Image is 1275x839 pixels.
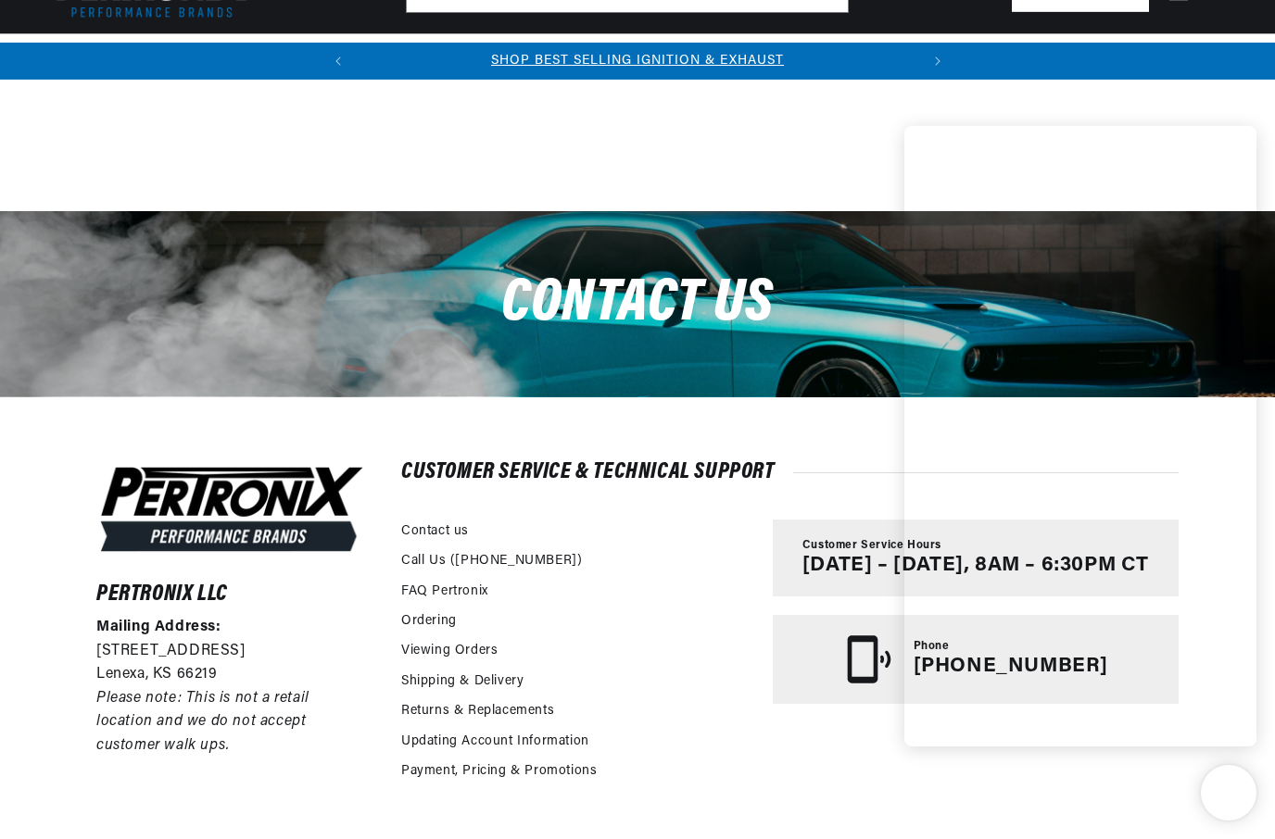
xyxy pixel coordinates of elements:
summary: Motorcycle [956,34,1053,78]
h2: Customer Service & Technical Support [401,463,1179,482]
a: Contact us [401,521,469,542]
p: [DATE] – [DATE], 8AM – 6:30PM CT [802,554,1149,578]
a: Returns & Replacements [401,701,554,721]
strong: Mailing Address: [96,620,221,634]
summary: Engine Swaps [585,34,690,78]
a: Phone [PHONE_NUMBER] [773,615,1179,704]
div: 1 of 2 [357,51,919,71]
a: Call Us ([PHONE_NUMBER]) [401,551,582,571]
summary: Spark Plug Wires [826,34,957,78]
a: FAQ Pertronix [401,582,488,602]
button: Translation missing: en.sections.announcements.previous_announcement [320,43,357,80]
summary: Ignition Conversions [46,34,196,78]
p: [STREET_ADDRESS] [96,640,367,664]
a: Viewing Orders [401,641,498,661]
summary: Headers, Exhausts & Components [349,34,585,78]
summary: Coils & Distributors [196,34,349,78]
a: Ordering [401,611,457,632]
span: Contact us [501,274,774,334]
div: Announcement [357,51,919,71]
button: Translation missing: en.sections.announcements.next_announcement [919,43,956,80]
a: Updating Account Information [401,732,589,752]
h6: Pertronix LLC [96,585,367,604]
summary: Product Support [1117,34,1229,79]
a: SHOP BEST SELLING IGNITION & EXHAUST [491,54,784,68]
summary: Battery Products [690,34,826,78]
a: Shipping & Delivery [401,671,524,692]
em: Please note: This is not a retail location and we do not accept customer walk ups. [96,691,309,753]
p: Lenexa, KS 66219 [96,663,367,687]
span: Customer Service Hours [802,538,941,554]
a: Payment, Pricing & Promotions [401,761,597,782]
